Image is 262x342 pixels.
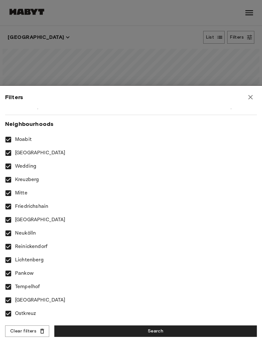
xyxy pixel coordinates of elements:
[5,325,49,337] button: Clear filters
[15,216,65,224] span: [GEOGRAPHIC_DATA]
[15,283,40,291] span: Tempelhof
[5,120,257,128] span: Neighbourhoods
[54,325,257,337] button: Search
[15,163,36,170] span: Wedding
[15,256,44,264] span: Lichtenberg
[15,203,48,210] span: Friedrichshain
[15,149,65,157] span: [GEOGRAPHIC_DATA]
[5,93,23,101] span: Filters
[15,136,32,143] span: Moabit
[15,243,48,251] span: Reinickendorf
[15,189,27,197] span: Mitte
[15,176,39,184] span: Kreuzberg
[15,310,36,317] span: Ostkreuz
[15,270,34,277] span: Pankow
[15,229,36,237] span: Neukölln
[15,296,65,304] span: [GEOGRAPHIC_DATA]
